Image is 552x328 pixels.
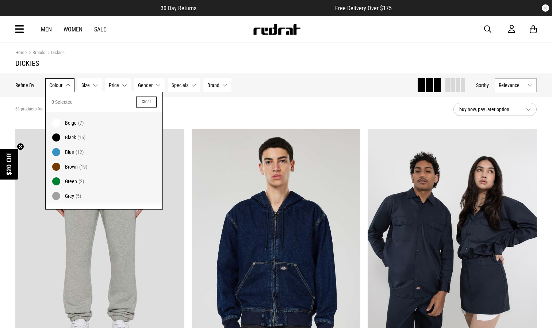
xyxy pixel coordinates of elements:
[76,149,84,155] span: (12)
[77,135,85,140] span: (16)
[17,143,24,150] button: Close teaser
[335,5,392,12] span: Free Delivery Over $175
[6,3,28,25] button: Open LiveChat chat widget
[15,82,34,88] p: Refine By
[105,78,131,92] button: Price
[76,193,81,199] span: (5)
[459,105,520,114] span: buy now, pay later option
[27,50,45,57] a: Brands
[495,78,537,92] button: Relevance
[65,193,74,199] span: Grey
[211,4,321,12] iframe: Customer reviews powered by Trustpilot
[65,149,74,155] span: Blue
[85,208,91,214] span: (1)
[79,164,87,170] span: (19)
[484,82,489,88] span: by
[203,78,231,92] button: Brand
[51,98,73,106] span: 0 Selected
[65,208,84,214] span: Unknown
[77,78,102,92] button: Size
[253,24,301,35] img: Redrat logo
[15,50,27,55] a: Home
[64,26,83,33] a: Women
[134,78,165,92] button: Gender
[15,59,537,68] h1: Dickies
[65,178,77,184] span: Green
[168,78,200,92] button: Specials
[136,97,157,108] button: Clear
[81,82,90,88] span: Size
[499,82,525,88] span: Relevance
[45,92,163,210] div: Colour
[15,106,48,112] span: 63 products found
[45,78,74,92] button: Colour
[172,82,188,88] span: Specials
[65,164,78,170] span: Brown
[45,50,65,57] a: Dickies
[109,82,119,88] span: Price
[78,178,84,184] span: (2)
[476,81,489,90] button: Sortby
[138,82,153,88] span: Gender
[78,120,84,126] span: (7)
[161,5,196,12] span: 30 Day Returns
[5,153,13,175] span: $20 Off
[453,103,537,116] button: buy now, pay later option
[207,82,219,88] span: Brand
[49,82,62,88] span: Colour
[65,120,77,126] span: Beige
[41,26,52,33] a: Men
[65,135,76,140] span: Black
[94,26,106,33] a: Sale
